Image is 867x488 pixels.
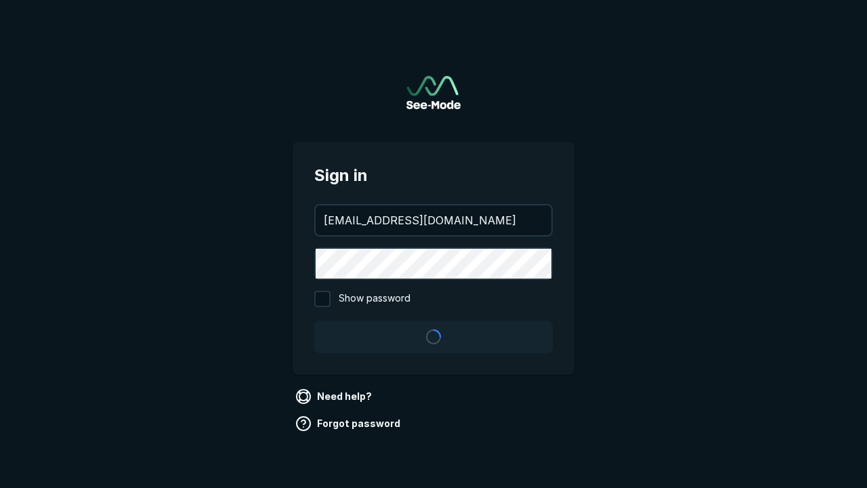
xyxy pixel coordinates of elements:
span: Sign in [314,163,553,188]
a: Need help? [293,386,377,407]
a: Forgot password [293,413,406,434]
span: Show password [339,291,410,307]
img: See-Mode Logo [406,76,461,109]
a: Go to sign in [406,76,461,109]
input: your@email.com [316,205,551,235]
